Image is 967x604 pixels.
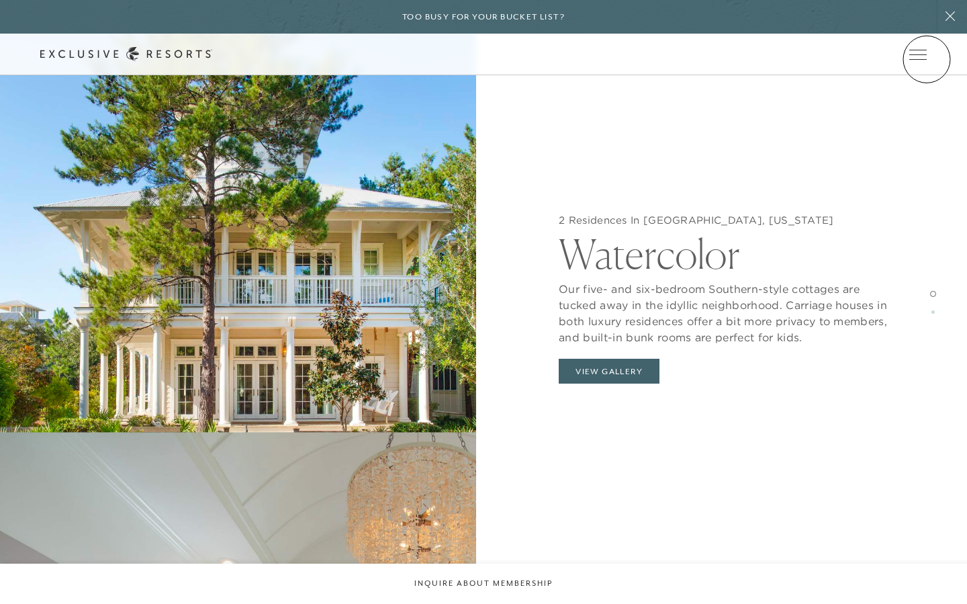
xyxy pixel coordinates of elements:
button: View Gallery [559,359,659,384]
button: Open navigation [909,50,927,59]
p: Our five- and six-bedroom Southern-style cottages are tucked away in the idyllic neighborhood. Ca... [559,274,899,345]
h2: Watercolor [559,227,899,274]
h6: Too busy for your bucket list? [402,11,565,24]
h5: 2 Residences In [GEOGRAPHIC_DATA], [US_STATE] [559,214,899,227]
